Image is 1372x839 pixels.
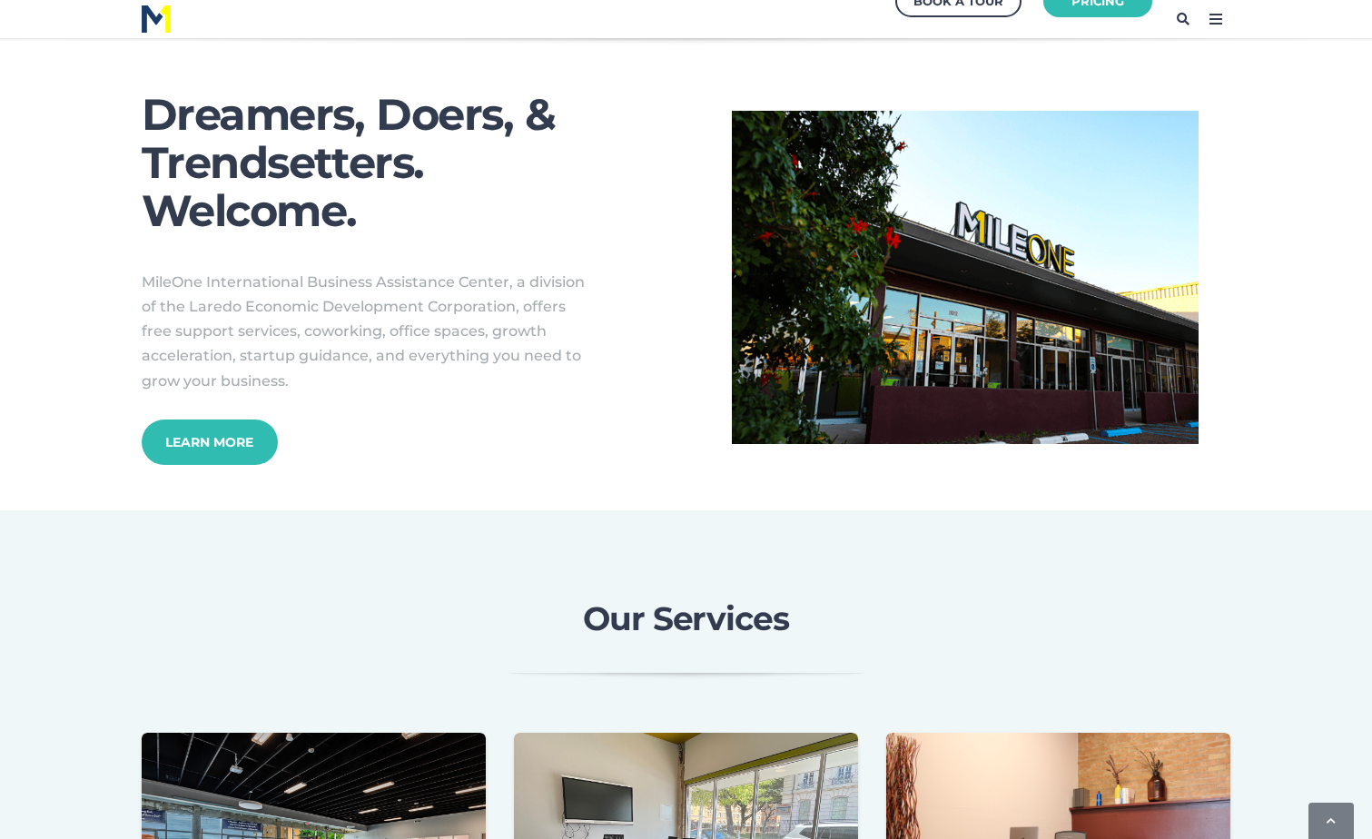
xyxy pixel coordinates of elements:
[142,273,585,390] span: MileOne International Business Assistance Center, a division of the Laredo Economic Development C...
[142,91,641,234] h1: Dreamers, Doers, & Trendsetters. Welcome.
[142,419,278,465] a: Learn More
[142,5,171,33] img: M1 Logo - Blue Letters - for Light Backgrounds-2
[732,111,1199,444] img: Canva Design DAFZb0Spo9U
[214,601,1159,637] h2: Our Services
